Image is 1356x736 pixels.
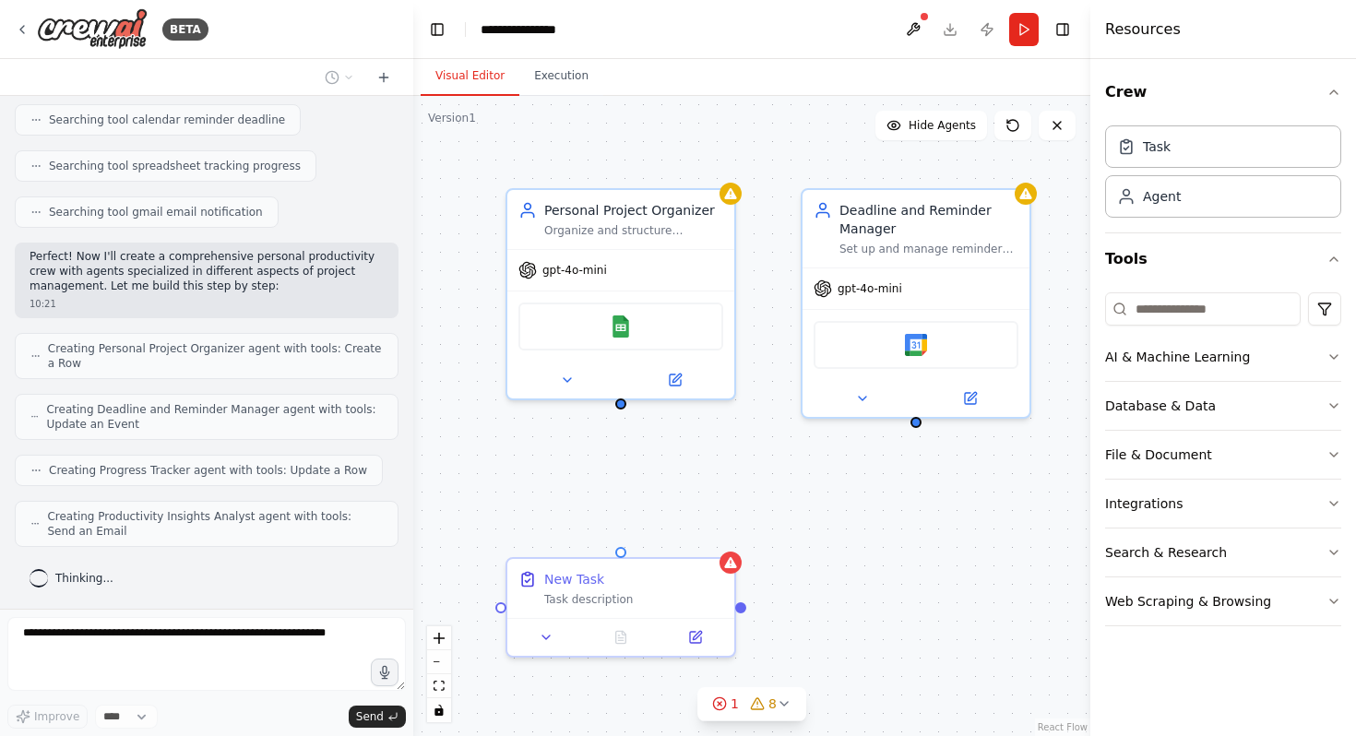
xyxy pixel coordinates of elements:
[544,201,723,220] div: Personal Project Organizer
[839,201,1018,238] div: Deadline and Reminder Manager
[427,698,451,722] button: toggle interactivity
[371,659,398,686] button: Click to speak your automation idea
[481,20,576,39] nav: breadcrumb
[48,341,383,371] span: Creating Personal Project Organizer agent with tools: Create a Row
[349,706,406,728] button: Send
[506,557,736,658] div: New TaskTask description
[55,571,113,586] span: Thinking...
[369,66,398,89] button: Start a new chat
[317,66,362,89] button: Switch to previous chat
[838,281,902,296] span: gpt-4o-mini
[428,111,476,125] div: Version 1
[49,113,285,127] span: Searching tool calendar reminder deadline
[801,188,1031,419] div: Deadline and Reminder ManagerSet up and manage reminders for important deadlines related to {user...
[47,509,383,539] span: Creating Productivity Insights Analyst agent with tools: Send an Email
[7,705,88,729] button: Improve
[1038,722,1088,732] a: React Flow attribution
[918,387,1022,410] button: Open in side panel
[909,118,976,133] span: Hide Agents
[519,57,603,96] button: Execution
[1143,187,1181,206] div: Agent
[46,402,383,432] span: Creating Deadline and Reminder Manager agent with tools: Update an Event
[768,694,777,713] span: 8
[623,369,727,391] button: Open in side panel
[427,674,451,698] button: fit view
[1105,480,1341,528] button: Integrations
[582,626,660,648] button: No output available
[1105,592,1271,611] div: Web Scraping & Browsing
[506,188,736,400] div: Personal Project OrganizerOrganize and structure personal projects for {user_name}, breaking down...
[905,334,927,356] img: Google Calendar
[356,709,384,724] span: Send
[542,263,607,278] span: gpt-4o-mini
[875,111,987,140] button: Hide Agents
[1105,233,1341,285] button: Tools
[1143,137,1171,156] div: Task
[34,709,79,724] span: Improve
[1050,17,1076,42] button: Hide right sidebar
[663,626,727,648] button: Open in side panel
[544,592,723,607] div: Task description
[697,687,806,721] button: 18
[427,650,451,674] button: zoom out
[1105,66,1341,118] button: Crew
[37,8,148,50] img: Logo
[421,57,519,96] button: Visual Editor
[1105,397,1216,415] div: Database & Data
[1105,382,1341,430] button: Database & Data
[427,626,451,650] button: zoom in
[1105,528,1341,576] button: Search & Research
[30,297,384,311] div: 10:21
[1105,431,1341,479] button: File & Document
[49,159,301,173] span: Searching tool spreadsheet tracking progress
[30,250,384,293] p: Perfect! Now I'll create a comprehensive personal productivity crew with agents specialized in di...
[49,463,367,478] span: Creating Progress Tracker agent with tools: Update a Row
[1105,494,1183,513] div: Integrations
[544,223,723,238] div: Organize and structure personal projects for {user_name}, breaking down complex goals into manage...
[839,242,1018,256] div: Set up and manage reminders for important deadlines related to {user_name}'s projects. Monitor up...
[424,17,450,42] button: Hide left sidebar
[162,18,208,41] div: BETA
[1105,445,1212,464] div: File & Document
[1105,543,1227,562] div: Search & Research
[731,694,739,713] span: 1
[49,205,263,220] span: Searching tool gmail email notification
[1105,118,1341,232] div: Crew
[1105,18,1181,41] h4: Resources
[1105,577,1341,625] button: Web Scraping & Browsing
[1105,285,1341,641] div: Tools
[1105,348,1250,366] div: AI & Machine Learning
[1105,333,1341,381] button: AI & Machine Learning
[544,570,604,588] div: New Task
[610,315,632,338] img: Google Sheets
[427,626,451,722] div: React Flow controls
